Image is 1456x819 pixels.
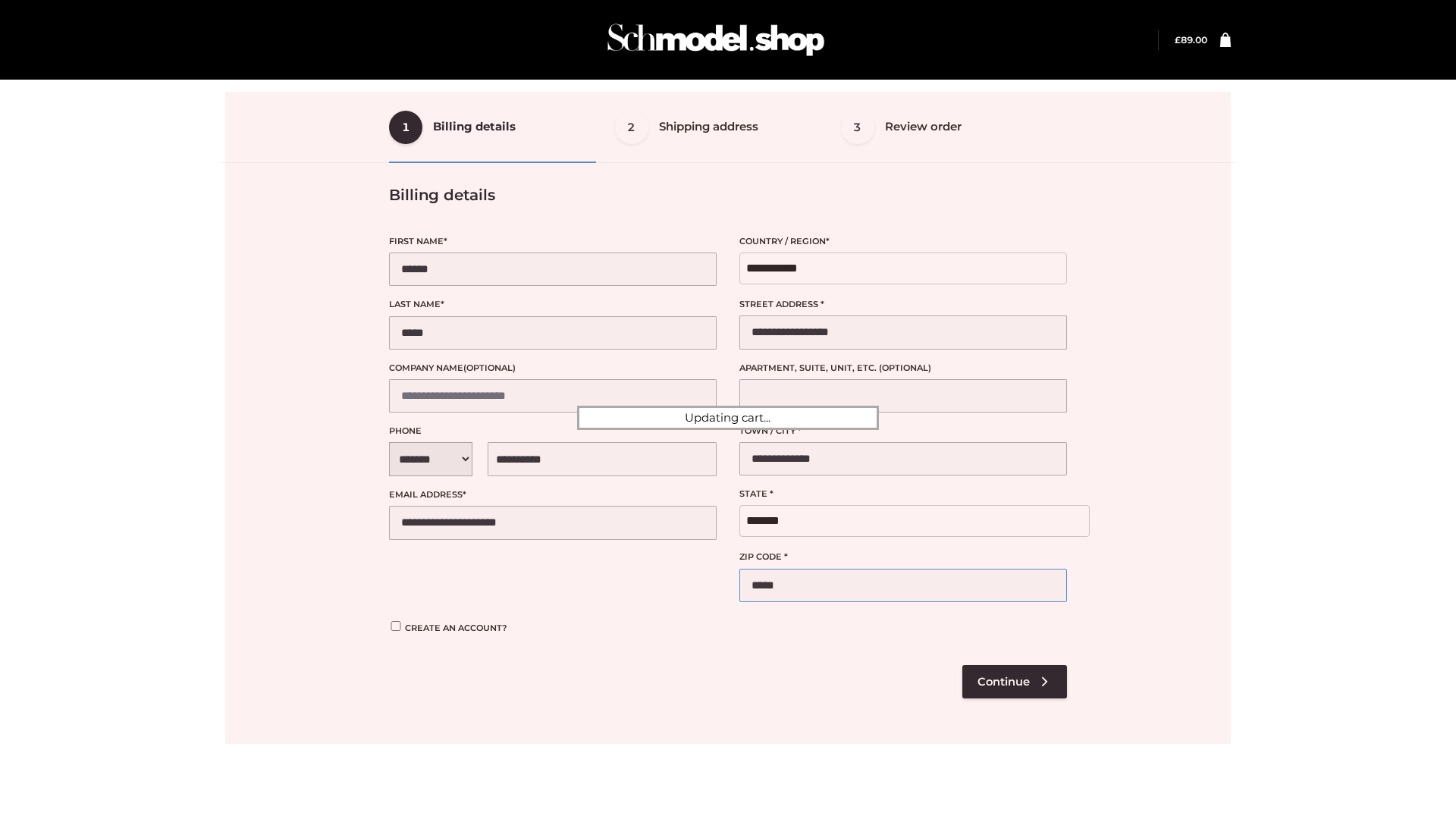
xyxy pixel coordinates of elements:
img: Schmodel Admin 964 [602,10,830,70]
div: Updating cart... [577,406,879,430]
bdi: 89.00 [1175,34,1207,45]
a: £89.00 [1175,34,1207,45]
span: £ [1175,34,1181,45]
